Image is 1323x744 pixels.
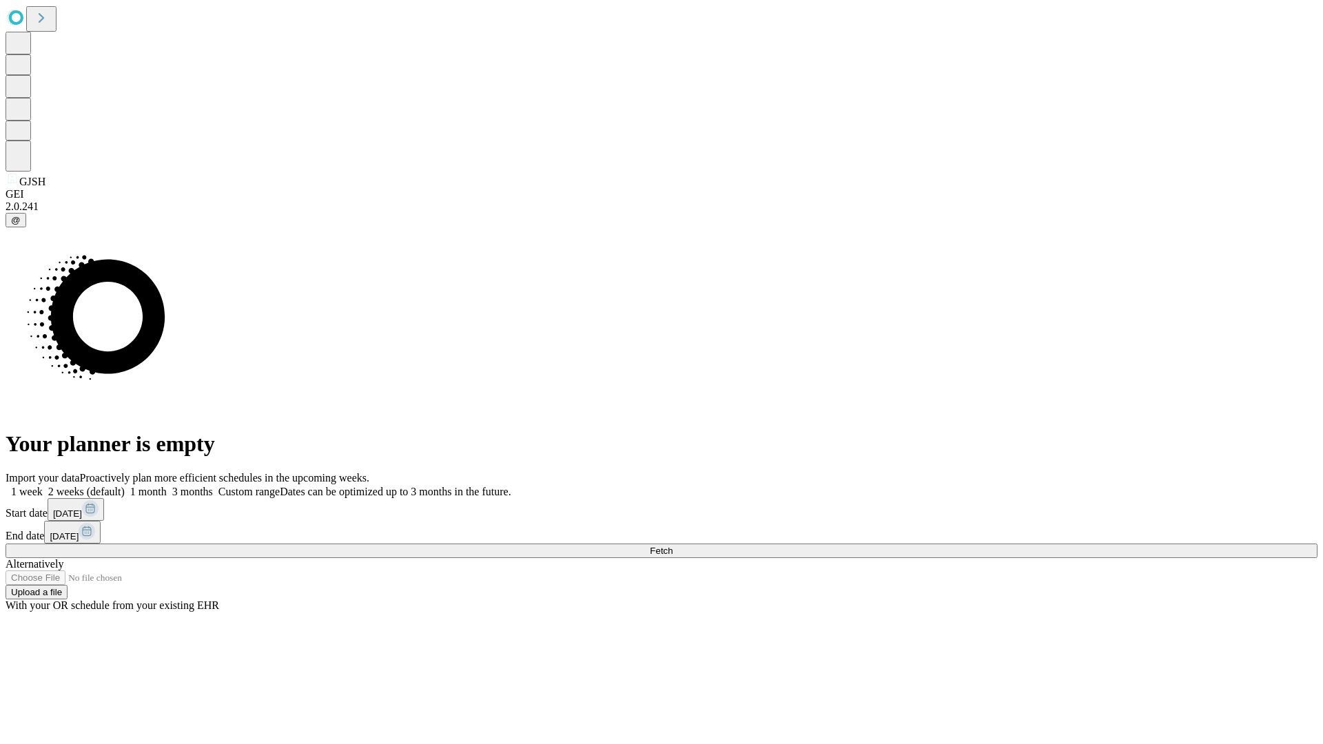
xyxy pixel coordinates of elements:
span: 2 weeks (default) [48,486,125,497]
span: Alternatively [6,558,63,570]
span: Custom range [218,486,280,497]
span: [DATE] [53,508,82,519]
div: End date [6,521,1317,544]
span: 1 month [130,486,167,497]
button: @ [6,213,26,227]
div: 2.0.241 [6,200,1317,213]
div: Start date [6,498,1317,521]
span: Dates can be optimized up to 3 months in the future. [280,486,511,497]
span: GJSH [19,176,45,187]
button: [DATE] [44,521,101,544]
div: GEI [6,188,1317,200]
button: Fetch [6,544,1317,558]
span: With your OR schedule from your existing EHR [6,599,219,611]
span: Import your data [6,472,80,484]
span: @ [11,215,21,225]
h1: Your planner is empty [6,431,1317,457]
span: 1 week [11,486,43,497]
button: [DATE] [48,498,104,521]
button: Upload a file [6,585,68,599]
span: [DATE] [50,531,79,541]
span: Proactively plan more efficient schedules in the upcoming weeks. [80,472,369,484]
span: Fetch [650,546,673,556]
span: 3 months [172,486,213,497]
